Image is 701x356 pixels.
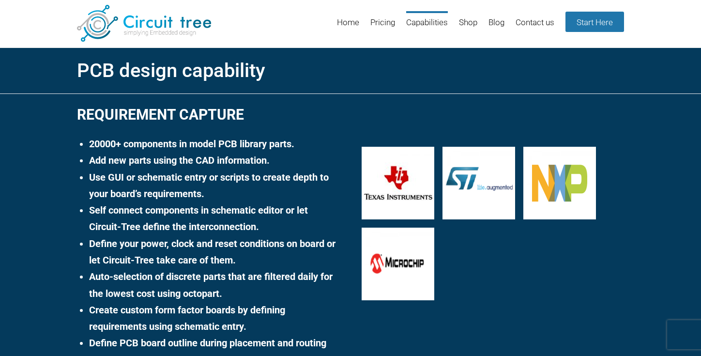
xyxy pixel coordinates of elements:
a: Capabilities [406,11,448,43]
a: Shop [459,11,477,43]
li: Define your power, clock and reset conditions on board or let Circuit-Tree take care of them. [89,235,339,269]
a: Blog [488,11,504,43]
li: Add new parts using the CAD information. [89,152,339,169]
li: Auto-selection of discrete parts that are filtered daily for the lowest cost using octopart. [89,268,339,302]
li: 20000+ components in model PCB library parts. [89,136,339,152]
h1: PCB design capability [77,56,624,85]
a: Start Here [565,12,624,32]
a: Pricing [370,11,395,43]
li: Use GUI or schematic entry or scripts to create depth to your board’s requirements. [89,169,339,202]
a: Contact us [516,11,554,43]
li: Create custom form factor boards by defining requirements using schematic entry. [89,302,339,335]
a: Home [337,11,359,43]
img: Circuit Tree [77,5,211,42]
h2: Requirement Capture [77,102,339,127]
li: Self connect components in schematic editor or let Circuit-Tree define the interconnection. [89,202,339,235]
